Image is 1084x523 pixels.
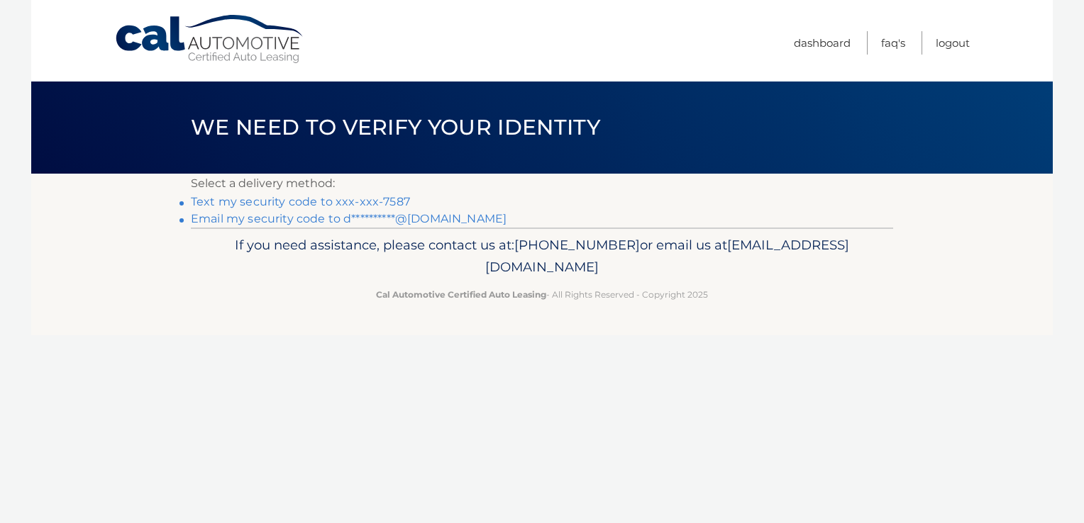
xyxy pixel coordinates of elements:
[191,174,893,193] p: Select a delivery method:
[200,234,884,279] p: If you need assistance, please contact us at: or email us at
[191,114,600,140] span: We need to verify your identity
[936,31,970,55] a: Logout
[376,289,546,300] strong: Cal Automotive Certified Auto Leasing
[114,14,306,64] a: Cal Automotive
[794,31,851,55] a: Dashboard
[200,287,884,302] p: - All Rights Reserved - Copyright 2025
[881,31,905,55] a: FAQ's
[191,195,410,208] a: Text my security code to xxx-xxx-7587
[191,212,507,225] a: Email my security code to d**********@[DOMAIN_NAME]
[514,237,640,253] span: [PHONE_NUMBER]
